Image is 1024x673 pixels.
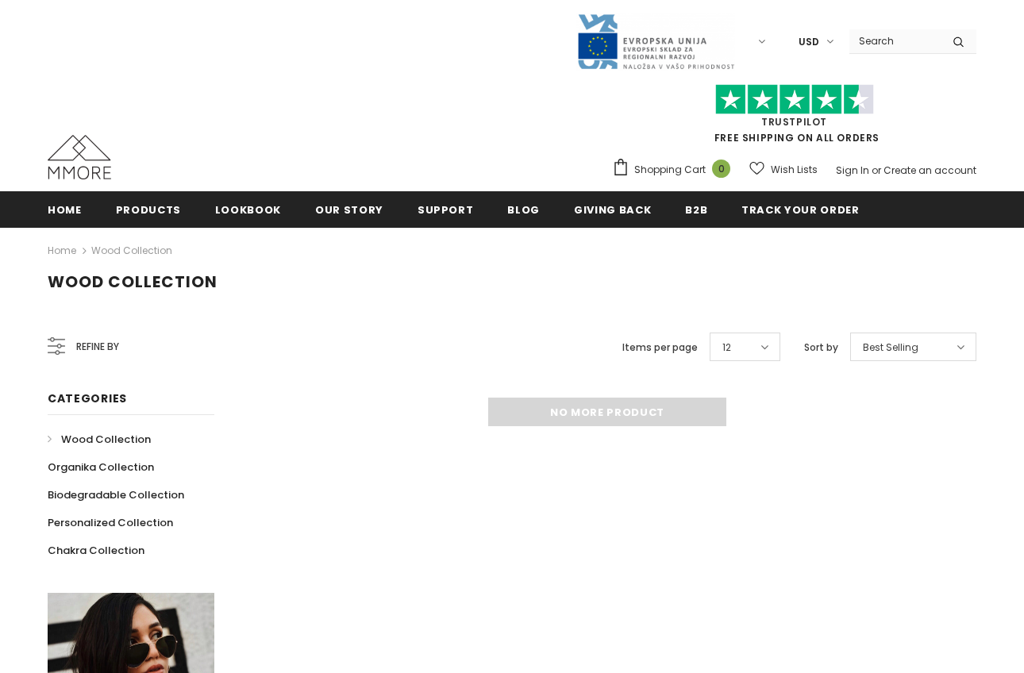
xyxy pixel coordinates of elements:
[749,156,818,183] a: Wish Lists
[574,202,651,217] span: Giving back
[507,191,540,227] a: Blog
[116,191,181,227] a: Products
[48,135,111,179] img: MMORE Cases
[685,202,707,217] span: B2B
[883,163,976,177] a: Create an account
[622,340,698,356] label: Items per page
[48,460,154,475] span: Organika Collection
[418,202,474,217] span: support
[741,191,859,227] a: Track your order
[634,162,706,178] span: Shopping Cart
[612,91,976,144] span: FREE SHIPPING ON ALL ORDERS
[48,241,76,260] a: Home
[48,425,151,453] a: Wood Collection
[722,340,731,356] span: 12
[48,390,127,406] span: Categories
[576,34,735,48] a: Javni Razpis
[872,163,881,177] span: or
[574,191,651,227] a: Giving back
[48,191,82,227] a: Home
[48,543,144,558] span: Chakra Collection
[48,271,218,293] span: Wood Collection
[215,202,281,217] span: Lookbook
[771,162,818,178] span: Wish Lists
[712,160,730,178] span: 0
[685,191,707,227] a: B2B
[48,509,173,536] a: Personalized Collection
[715,84,874,115] img: Trust Pilot Stars
[418,191,474,227] a: support
[576,13,735,71] img: Javni Razpis
[612,158,738,182] a: Shopping Cart 0
[863,340,918,356] span: Best Selling
[215,191,281,227] a: Lookbook
[315,202,383,217] span: Our Story
[48,453,154,481] a: Organika Collection
[61,432,151,447] span: Wood Collection
[507,202,540,217] span: Blog
[48,536,144,564] a: Chakra Collection
[76,338,119,356] span: Refine by
[91,244,172,257] a: Wood Collection
[116,202,181,217] span: Products
[741,202,859,217] span: Track your order
[48,487,184,502] span: Biodegradable Collection
[799,34,819,50] span: USD
[836,163,869,177] a: Sign In
[761,115,827,129] a: Trustpilot
[315,191,383,227] a: Our Story
[804,340,838,356] label: Sort by
[849,29,941,52] input: Search Site
[48,515,173,530] span: Personalized Collection
[48,202,82,217] span: Home
[48,481,184,509] a: Biodegradable Collection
